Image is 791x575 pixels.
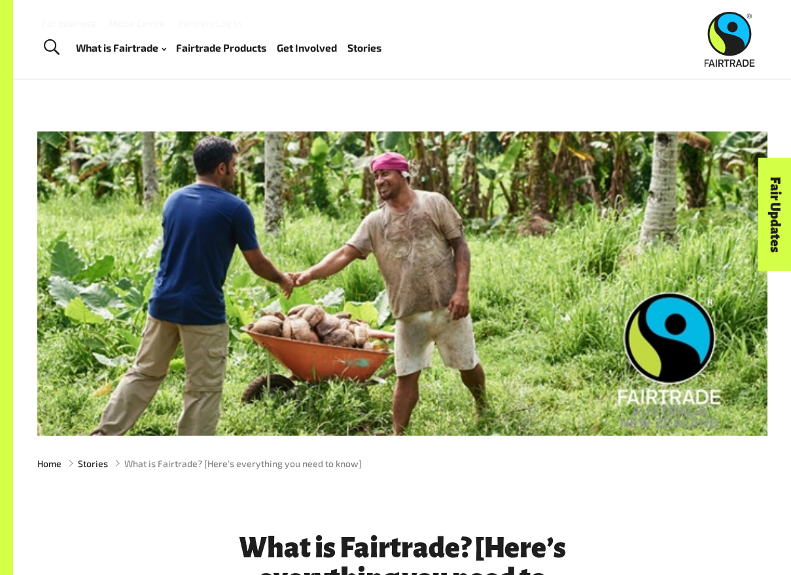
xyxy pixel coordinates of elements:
[76,39,166,57] a: What is Fairtrade
[37,457,62,470] a: Home
[178,18,241,29] a: Partners Log In
[347,39,381,57] a: Stories
[277,39,337,57] a: Get Involved
[704,12,754,67] img: Fairtrade Australia New Zealand logo
[176,39,266,57] a: Fairtrade Products
[109,18,165,29] a: Media Centre
[42,18,96,29] a: For business
[35,31,67,64] a: Toggle Search
[124,457,362,470] span: What is Fairtrade? [Here’s everything you need to know]
[78,457,108,470] a: Stories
